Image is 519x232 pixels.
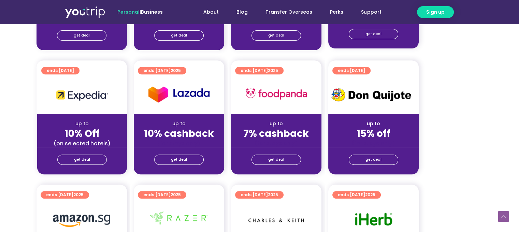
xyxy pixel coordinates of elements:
[181,6,390,18] nav: Menu
[228,6,257,18] a: Blog
[241,67,278,74] span: ends [DATE]
[338,67,365,74] span: ends [DATE]
[41,67,80,74] a: ends [DATE]
[334,120,413,127] div: up to
[154,30,204,41] a: get deal
[46,191,84,199] span: ends [DATE]
[349,29,398,39] a: get deal
[57,30,106,41] a: get deal
[43,120,121,127] div: up to
[268,155,284,164] span: get deal
[171,68,181,73] span: 2025
[144,127,214,140] strong: 10% cashback
[334,140,413,147] div: (for stays only)
[235,191,284,199] a: ends [DATE]2025
[365,192,375,198] span: 2025
[426,9,445,16] span: Sign up
[41,191,89,199] a: ends [DATE]2025
[47,67,74,74] span: ends [DATE]
[417,6,454,18] a: Sign up
[357,127,390,140] strong: 15% off
[194,6,228,18] a: About
[352,6,390,18] a: Support
[257,6,321,18] a: Transfer Overseas
[139,140,219,147] div: (for stays only)
[73,192,84,198] span: 2025
[251,30,301,41] a: get deal
[138,67,186,74] a: ends [DATE]2025
[241,191,278,199] span: ends [DATE]
[332,191,381,199] a: ends [DATE]2025
[74,155,90,164] span: get deal
[154,155,204,165] a: get deal
[338,191,375,199] span: ends [DATE]
[143,191,181,199] span: ends [DATE]
[57,155,107,165] a: get deal
[332,67,371,74] a: ends [DATE]
[268,192,278,198] span: 2025
[117,9,163,15] span: |
[171,155,187,164] span: get deal
[349,155,398,165] a: get deal
[171,31,187,40] span: get deal
[365,29,381,39] span: get deal
[143,67,181,74] span: ends [DATE]
[243,127,309,140] strong: 7% cashback
[171,192,181,198] span: 2025
[236,140,316,147] div: (for stays only)
[139,120,219,127] div: up to
[251,155,301,165] a: get deal
[141,9,163,15] a: Business
[268,31,284,40] span: get deal
[138,191,186,199] a: ends [DATE]2025
[365,155,381,164] span: get deal
[236,120,316,127] div: up to
[268,68,278,73] span: 2025
[64,127,100,140] strong: 10% Off
[43,140,121,147] div: (on selected hotels)
[117,9,140,15] span: Personal
[235,67,284,74] a: ends [DATE]2025
[74,31,90,40] span: get deal
[321,6,352,18] a: Perks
